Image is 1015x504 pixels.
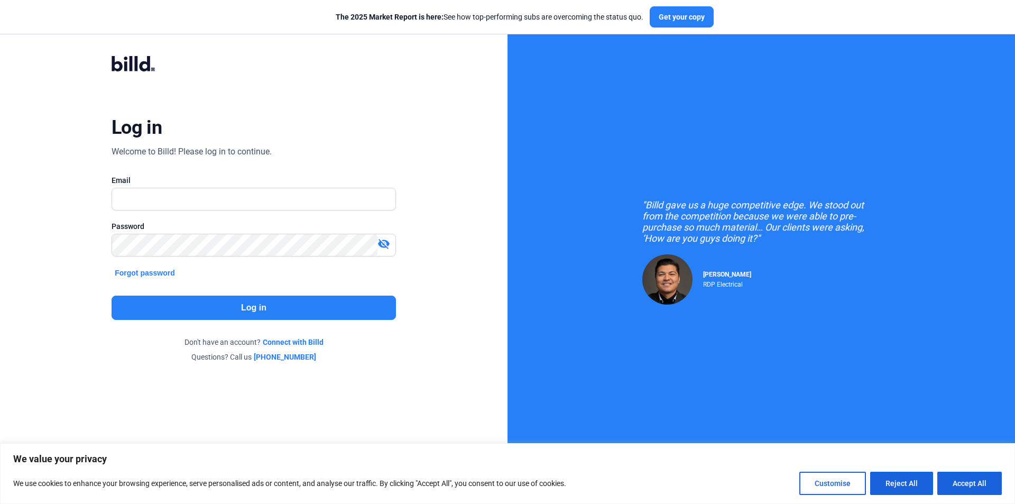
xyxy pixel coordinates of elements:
div: Email [112,175,396,186]
button: Forgot password [112,267,178,279]
span: [PERSON_NAME] [703,271,751,278]
div: RDP Electrical [703,278,751,288]
button: Log in [112,296,396,320]
mat-icon: visibility_off [377,237,390,250]
button: Customise [799,472,866,495]
button: Get your copy [650,6,714,28]
div: See how top-performing subs are overcoming the status quo. [336,12,643,22]
div: Don't have an account? [112,337,396,347]
div: Log in [112,116,162,139]
a: [PHONE_NUMBER] [254,352,316,362]
span: The 2025 Market Report is here: [336,13,444,21]
div: Questions? Call us [112,352,396,362]
a: Connect with Billd [263,337,324,347]
div: Welcome to Billd! Please log in to continue. [112,145,272,158]
p: We use cookies to enhance your browsing experience, serve personalised ads or content, and analys... [13,477,566,490]
button: Accept All [937,472,1002,495]
img: Raul Pacheco [642,254,693,305]
p: We value your privacy [13,453,1002,465]
button: Reject All [870,472,933,495]
div: Password [112,221,396,232]
div: "Billd gave us a huge competitive edge. We stood out from the competition because we were able to... [642,199,880,244]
